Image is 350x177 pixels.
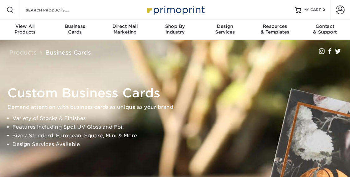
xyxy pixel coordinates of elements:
div: Cards [50,24,100,35]
span: Direct Mail [100,24,150,29]
div: Services [200,24,250,35]
span: Shop By [150,24,200,29]
h1: Custom Business Cards [7,86,348,100]
a: Products [9,49,37,56]
a: Direct MailMarketing [100,20,150,40]
div: Industry [150,24,200,35]
span: Contact [300,24,350,29]
li: Features Including Spot UV Gloss and Foil [12,123,348,131]
span: 0 [322,8,325,12]
input: SEARCH PRODUCTS..... [25,6,86,14]
span: Design [200,24,250,29]
a: Shop ByIndustry [150,20,200,40]
li: Variety of Stocks & Finishes [12,114,348,123]
span: Business [50,24,100,29]
a: Contact& Support [300,20,350,40]
div: & Support [300,24,350,35]
li: Sizes: Standard, European, Square, Mini & More [12,131,348,140]
p: Demand attention with business cards as unique as your brand. [7,103,348,112]
span: MY CART [303,7,321,13]
a: Resources& Templates [250,20,300,40]
a: DesignServices [200,20,250,40]
a: Business Cards [45,49,91,56]
div: & Templates [250,24,300,35]
a: BusinessCards [50,20,100,40]
img: Primoprint [144,3,206,16]
li: Design Services Available [12,140,348,149]
div: Marketing [100,24,150,35]
span: Resources [250,24,300,29]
